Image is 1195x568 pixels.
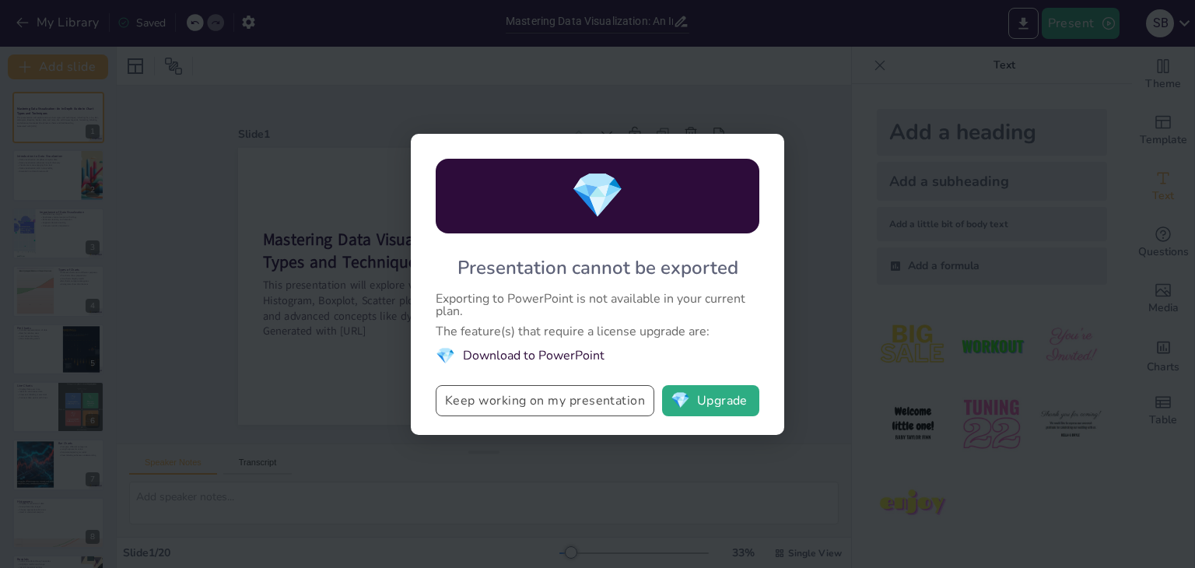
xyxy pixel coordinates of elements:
li: Download to PowerPoint [436,345,759,366]
button: Keep working on my presentation [436,385,654,416]
div: The feature(s) that require a license upgrade are: [436,325,759,338]
div: Exporting to PowerPoint is not available in your current plan. [436,293,759,317]
span: diamond [436,345,455,366]
button: diamondUpgrade [662,385,759,416]
span: diamond [570,166,625,226]
span: diamond [671,393,690,408]
div: Presentation cannot be exported [457,255,738,280]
